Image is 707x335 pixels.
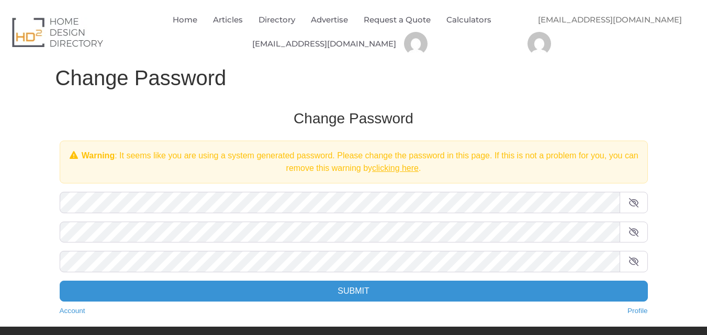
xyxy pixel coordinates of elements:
[528,8,692,32] a: [EMAIL_ADDRESS][DOMAIN_NAME]
[528,8,699,55] nav: Menu
[60,281,648,302] input: Submit
[82,151,115,160] strong: Warning
[259,8,295,32] a: Directory
[364,8,431,32] a: Request a Quote
[213,8,243,32] a: Articles
[173,8,197,32] a: Home
[627,306,648,316] a: Profile
[446,8,491,32] a: Calculators
[252,32,396,56] a: [EMAIL_ADDRESS][DOMAIN_NAME]
[55,65,652,90] h1: Change Password
[144,8,528,56] nav: Menu
[372,164,419,172] a: clicking here
[528,32,551,55] img: Modern Magic Painters
[60,141,648,183] div: : It seems like you are using a system generated password. Please change the password in this pag...
[60,306,85,316] a: Account
[404,32,428,55] img: Modern Magic Painters
[60,109,648,128] h3: Change Password
[311,8,348,32] a: Advertise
